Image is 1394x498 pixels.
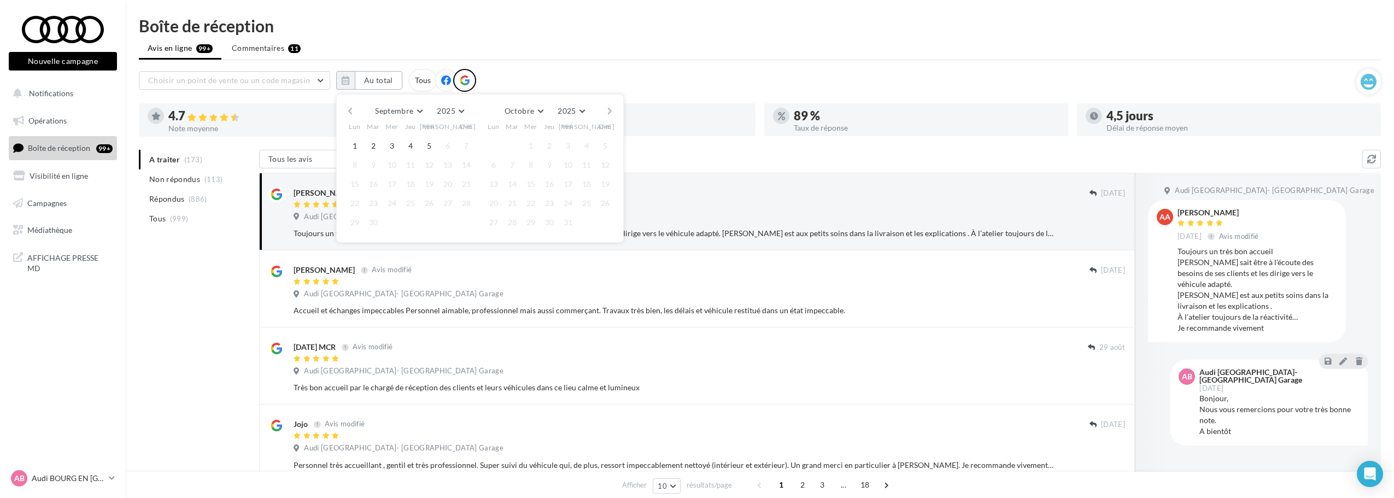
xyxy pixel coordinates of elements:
[32,473,104,484] p: Audi BOURG EN [GEOGRAPHIC_DATA]
[204,175,223,184] span: (113)
[336,71,402,90] button: Au total
[504,157,520,173] button: 7
[541,195,558,212] button: 23
[384,195,400,212] button: 24
[794,110,1059,122] div: 89 %
[14,473,25,484] span: AB
[1101,266,1125,276] span: [DATE]
[578,138,595,154] button: 4
[7,109,119,132] a: Opérations
[304,366,503,376] span: Audi [GEOGRAPHIC_DATA]- [GEOGRAPHIC_DATA] Garage
[304,443,503,453] span: Audi [GEOGRAPHIC_DATA]- [GEOGRAPHIC_DATA] Garage
[458,157,475,173] button: 14
[304,289,503,299] span: Audi [GEOGRAPHIC_DATA]- [GEOGRAPHIC_DATA] Garage
[440,157,456,173] button: 13
[578,176,595,192] button: 18
[523,195,539,212] button: 22
[1219,232,1259,241] span: Avis modifié
[421,176,437,192] button: 19
[294,305,1054,316] div: Accueil et échanges impeccables Personnel aimable, professionnel mais aussi commerçant. Travaux t...
[835,476,852,494] span: ...
[384,176,400,192] button: 17
[7,192,119,215] a: Campagnes
[597,157,613,173] button: 12
[170,214,189,223] span: (999)
[149,213,166,224] span: Tous
[485,214,502,231] button: 27
[460,122,473,131] span: Dim
[500,103,547,119] button: Octobre
[402,138,419,154] button: 4
[1106,110,1372,122] div: 4,5 jours
[597,138,613,154] button: 5
[384,138,400,154] button: 3
[402,176,419,192] button: 18
[1099,343,1125,353] span: 29 août
[541,214,558,231] button: 30
[504,214,520,231] button: 28
[506,122,519,131] span: Mar
[440,176,456,192] button: 20
[28,143,90,153] span: Boîte de réception
[560,176,576,192] button: 17
[408,69,437,92] div: Tous
[30,171,88,180] span: Visibilité en ligne
[794,476,811,494] span: 2
[1199,368,1357,384] div: Audi [GEOGRAPHIC_DATA]- [GEOGRAPHIC_DATA] Garage
[149,194,185,204] span: Répondus
[384,157,400,173] button: 10
[560,214,576,231] button: 31
[560,195,576,212] button: 24
[578,195,595,212] button: 25
[294,188,355,198] div: [PERSON_NAME]
[558,106,576,115] span: 2025
[504,176,520,192] button: 14
[1182,371,1192,382] span: AB
[458,195,475,212] button: 28
[189,195,207,203] span: (886)
[1357,461,1383,487] div: Open Intercom Messenger
[232,43,284,54] span: Commentaires
[1178,246,1337,333] div: Toujours un très bon accueil [PERSON_NAME] sait être à l’écoute des besoins de ses clients et les...
[687,480,732,490] span: résultats/page
[485,195,502,212] button: 20
[365,195,382,212] button: 23
[7,246,119,278] a: AFFICHAGE PRESSE MD
[523,138,539,154] button: 1
[523,157,539,173] button: 8
[149,174,200,185] span: Non répondus
[658,482,667,490] span: 10
[622,480,647,490] span: Afficher
[1106,124,1372,132] div: Délai de réponse moyen
[365,176,382,192] button: 16
[168,110,434,122] div: 4.7
[268,154,313,163] span: Tous les avis
[1159,212,1170,222] span: AA
[421,157,437,173] button: 12
[485,176,502,192] button: 13
[1101,420,1125,430] span: [DATE]
[794,124,1059,132] div: Taux de réponse
[402,195,419,212] button: 25
[541,176,558,192] button: 16
[259,150,368,168] button: Tous les avis
[813,476,831,494] span: 3
[559,122,615,131] span: [PERSON_NAME]
[653,478,681,494] button: 10
[458,138,475,154] button: 7
[347,176,363,192] button: 15
[1199,385,1223,392] span: [DATE]
[560,157,576,173] button: 10
[402,157,419,173] button: 11
[541,157,558,173] button: 9
[420,122,476,131] span: [PERSON_NAME]
[29,89,73,98] span: Notifications
[405,122,416,131] span: Jeu
[375,106,413,115] span: Septembre
[372,266,412,274] span: Avis modifié
[349,122,361,131] span: Lun
[578,157,595,173] button: 11
[294,419,308,430] div: Jojo
[347,195,363,212] button: 22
